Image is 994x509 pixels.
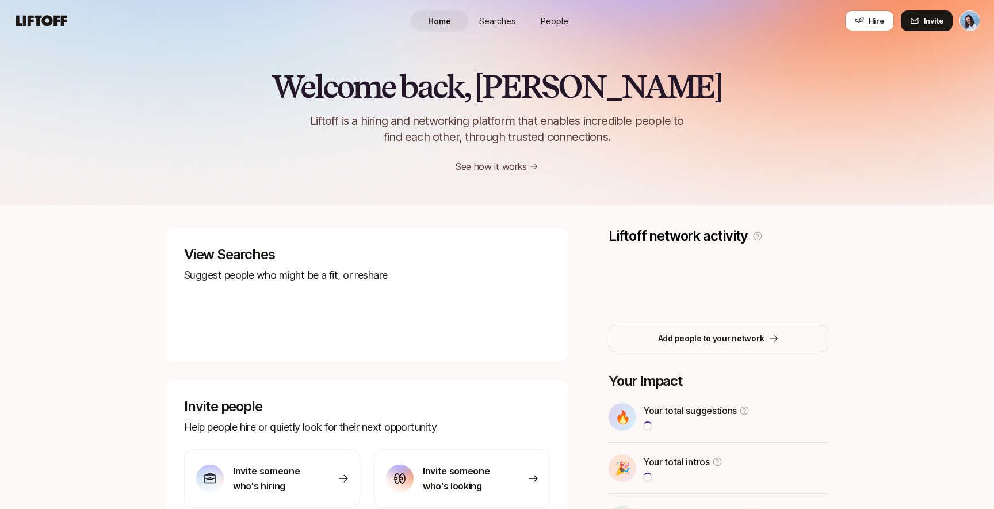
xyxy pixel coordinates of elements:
[609,403,636,431] div: 🔥
[609,454,636,482] div: 🎉
[869,15,884,26] span: Hire
[184,398,550,415] p: Invite people
[479,15,515,27] span: Searches
[411,10,468,32] a: Home
[526,10,583,32] a: People
[609,228,748,244] p: Liftoff network activity
[541,15,568,27] span: People
[291,113,703,145] p: Liftoff is a hiring and networking platform that enables incredible people to find each other, th...
[845,10,894,31] button: Hire
[184,246,550,263] p: View Searches
[901,10,953,31] button: Invite
[428,15,451,27] span: Home
[658,332,764,345] p: Add people to your network
[959,10,980,31] button: Dan Tase
[924,15,943,26] span: Invite
[184,419,550,435] p: Help people hire or quietly look for their next opportunity
[272,69,722,104] h2: Welcome back, [PERSON_NAME]
[609,373,828,389] p: Your Impact
[456,161,527,172] a: See how it works
[233,464,314,493] p: Invite someone who's hiring
[468,10,526,32] a: Searches
[643,403,737,418] p: Your total suggestions
[423,464,503,493] p: Invite someone who's looking
[643,454,710,469] p: Your total intros
[960,11,980,31] img: Dan Tase
[609,325,828,352] button: Add people to your network
[184,267,550,283] p: Suggest people who might be a fit, or reshare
